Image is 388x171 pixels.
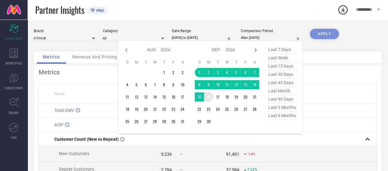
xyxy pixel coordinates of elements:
[5,36,23,41] span: SCORECARDS
[241,105,250,114] td: Fri Sep 27 2024
[159,92,169,102] td: Thu Aug 15 2024
[169,117,178,126] td: Fri Aug 30 2024
[267,54,298,62] span: last week
[267,62,298,70] span: last 15 days
[267,79,298,87] span: last 45 days
[169,92,178,102] td: Fri Aug 16 2024
[159,105,169,114] td: Thu Aug 22 2024
[204,80,213,89] td: Mon Sep 09 2024
[6,61,22,65] span: WORKSPACE
[150,92,159,102] td: Wed Aug 14 2024
[232,92,241,102] td: Thu Sep 19 2024
[222,92,232,102] td: Wed Sep 18 2024
[195,80,204,89] td: Sun Sep 08 2024
[232,68,241,77] td: Thu Sep 05 2024
[123,92,132,102] td: Sun Aug 11 2024
[232,105,241,114] td: Thu Sep 26 2024
[250,60,259,65] th: Saturday
[204,105,213,114] td: Mon Sep 23 2024
[132,80,141,89] td: Mon Aug 05 2024
[241,35,302,41] input: Select comparison period
[267,46,298,54] span: last 7 days
[141,105,150,114] td: Tue Aug 20 2024
[161,152,172,157] div: 9,236
[169,80,178,89] td: Fri Aug 09 2024
[169,60,178,65] th: Friday
[103,29,164,33] div: Category
[141,117,150,126] td: Tue Aug 27 2024
[59,151,89,156] span: New Customers
[54,108,74,113] span: Total GMV
[226,152,239,157] div: 91,401
[267,103,298,112] span: last 3 months
[72,54,117,59] span: Revenue And Pricing
[159,68,169,77] td: Thu Aug 01 2024
[337,4,348,15] div: Open download list
[123,46,130,54] div: Previous month
[178,117,187,126] td: Sat Aug 31 2024
[195,68,204,77] td: Sun Sep 01 2024
[195,92,204,102] td: Sun Sep 15 2024
[250,68,259,77] td: Sat Sep 07 2024
[204,68,213,77] td: Mon Sep 02 2024
[159,117,169,126] td: Thu Aug 29 2024
[132,92,141,102] td: Mon Aug 12 2024
[250,105,259,114] td: Sat Sep 28 2024
[267,95,298,103] span: last 90 days
[213,68,222,77] td: Tue Sep 03 2024
[241,68,250,77] td: Fri Sep 06 2024
[222,80,232,89] td: Wed Sep 11 2024
[150,117,159,126] td: Wed Aug 28 2024
[195,60,204,65] th: Sunday
[132,105,141,114] td: Mon Aug 19 2024
[11,135,17,140] span: FWD
[222,105,232,114] td: Wed Sep 25 2024
[141,92,150,102] td: Tue Aug 13 2024
[159,60,169,65] th: Thursday
[241,80,250,89] td: Fri Sep 13 2024
[178,68,187,77] td: Sat Aug 03 2024
[141,80,150,89] td: Tue Aug 06 2024
[241,60,250,65] th: Friday
[150,105,159,114] td: Wed Aug 21 2024
[132,117,141,126] td: Mon Aug 26 2024
[267,87,298,95] span: last month
[178,92,187,102] td: Sat Aug 17 2024
[222,60,232,65] th: Wednesday
[141,60,150,65] th: Tuesday
[123,80,132,89] td: Sun Aug 04 2024
[172,35,233,41] input: Select date range
[169,68,178,77] td: Fri Aug 02 2024
[213,105,222,114] td: Tue Sep 24 2024
[95,8,104,13] span: PRO
[54,137,119,142] span: Customer Count (New vs Repeat)
[5,86,23,90] span: SUGGESTIONS
[178,80,187,89] td: Sat Aug 10 2024
[43,54,60,59] span: Metrics
[54,92,64,96] span: Name
[172,29,233,33] div: Date Range
[159,80,169,89] td: Thu Aug 08 2024
[213,92,222,102] td: Tue Sep 17 2024
[250,80,259,89] td: Sat Sep 14 2024
[150,60,159,65] th: Wednesday
[247,152,255,156] span: -14%
[35,4,84,16] span: Partner Insights
[222,68,232,77] td: Wed Sep 04 2024
[204,60,213,65] th: Monday
[241,29,302,33] div: Comparison Period
[180,152,182,156] span: —
[204,117,213,126] td: Mon Sep 30 2024
[34,29,95,33] div: Brand
[123,60,132,65] th: Sunday
[250,92,259,102] td: Sat Sep 21 2024
[232,60,241,65] th: Thursday
[54,122,63,127] span: AISP
[150,80,159,89] td: Wed Aug 07 2024
[178,105,187,114] td: Sat Aug 24 2024
[132,60,141,65] th: Monday
[123,117,132,126] td: Sun Aug 25 2024
[213,80,222,89] td: Tue Sep 10 2024
[204,92,213,102] td: Mon Sep 16 2024
[39,69,377,76] div: Metrics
